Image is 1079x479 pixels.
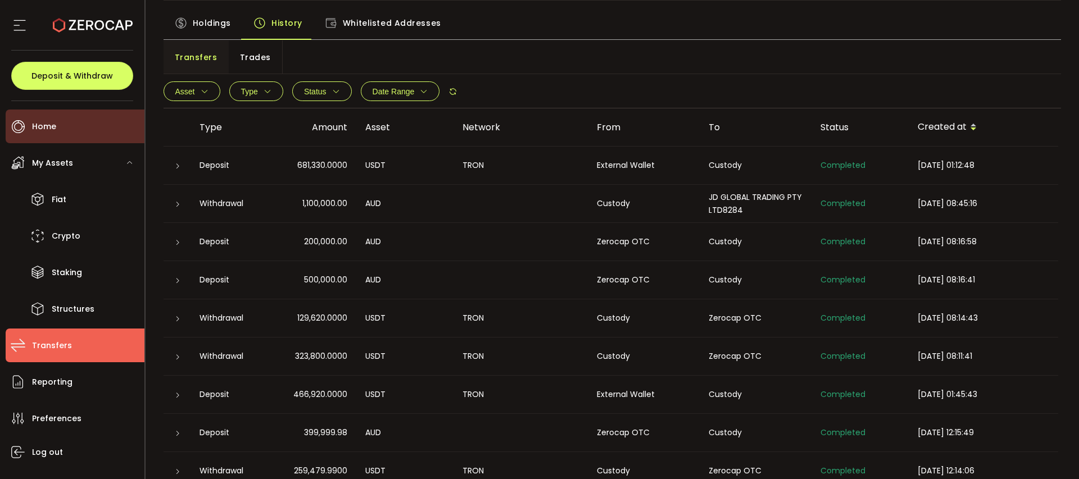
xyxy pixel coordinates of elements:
[356,159,454,172] div: USDT
[700,159,811,172] div: Custody
[918,312,978,323] span: [DATE] 08:14:43
[700,312,811,325] div: Zerocap OTC
[191,426,267,439] div: Deposit
[356,426,454,439] div: AUD
[32,444,63,460] span: Log out
[588,159,700,172] div: External Wallet
[820,312,865,323] span: Completed
[191,121,267,134] div: Type
[343,12,441,34] span: Whitelisted Addresses
[700,235,811,248] div: Custody
[297,159,347,172] span: 681,330.0000
[700,350,811,363] div: Zerocap OTC
[191,350,267,363] div: Withdrawal
[918,465,974,476] span: [DATE] 12:14:06
[31,72,113,80] span: Deposit & Withdraw
[454,159,588,172] div: TRON
[356,273,454,286] div: AUD
[191,197,267,210] div: Withdrawal
[267,121,356,134] div: Amount
[175,46,217,69] span: Transfers
[918,274,975,285] span: [DATE] 08:16:41
[909,118,1058,137] div: Created at
[700,426,811,439] div: Custody
[918,427,974,438] span: [DATE] 12:15:49
[820,236,865,247] span: Completed
[700,273,811,286] div: Custody
[588,426,700,439] div: Zerocap OTC
[304,87,327,96] span: Status
[588,273,700,286] div: Zerocap OTC
[191,273,267,286] div: Deposit
[700,388,811,401] div: Custody
[52,264,82,281] span: Staking
[295,350,347,363] span: 323,800.0000
[356,464,454,477] div: USDT
[454,350,588,363] div: TRON
[164,81,220,101] button: Asset
[918,159,974,171] span: [DATE] 01:12:48
[945,358,1079,479] iframe: Chat Widget
[52,301,94,317] span: Structures
[191,464,267,477] div: Withdrawal
[918,236,977,247] span: [DATE] 08:16:58
[229,81,283,101] button: Type
[820,389,865,400] span: Completed
[700,464,811,477] div: Zerocap OTC
[32,155,73,171] span: My Assets
[356,197,454,210] div: AUD
[32,118,56,135] span: Home
[302,197,347,210] span: 1,100,000.00
[588,121,700,134] div: From
[918,389,977,400] span: [DATE] 01:45:43
[193,12,231,34] span: Holdings
[32,410,81,427] span: Preferences
[361,81,440,101] button: Date Range
[820,198,865,209] span: Completed
[32,374,72,390] span: Reporting
[356,388,454,401] div: USDT
[293,388,347,401] span: 466,920.0000
[454,464,588,477] div: TRON
[52,228,80,244] span: Crypto
[811,121,909,134] div: Status
[588,388,700,401] div: External Wallet
[820,427,865,438] span: Completed
[294,464,347,477] span: 259,479.9900
[241,87,258,96] span: Type
[454,121,588,134] div: Network
[700,121,811,134] div: To
[588,312,700,325] div: Custody
[588,197,700,210] div: Custody
[11,62,133,90] button: Deposit & Withdraw
[52,191,66,208] span: Fiat
[191,235,267,248] div: Deposit
[292,81,352,101] button: Status
[820,274,865,285] span: Completed
[191,312,267,325] div: Withdrawal
[271,12,302,34] span: History
[356,312,454,325] div: USDT
[820,159,865,171] span: Completed
[373,87,415,96] span: Date Range
[588,235,700,248] div: Zerocap OTC
[175,87,195,96] span: Asset
[304,235,347,248] span: 200,000.00
[304,426,347,439] span: 399,999.98
[820,350,865,362] span: Completed
[356,235,454,248] div: AUD
[454,388,588,401] div: TRON
[32,337,72,354] span: Transfers
[820,465,865,476] span: Completed
[918,350,972,362] span: [DATE] 08:11:41
[454,312,588,325] div: TRON
[588,350,700,363] div: Custody
[356,350,454,363] div: USDT
[356,121,454,134] div: Asset
[191,159,267,172] div: Deposit
[945,358,1079,479] div: 聊天小组件
[588,464,700,477] div: Custody
[700,191,811,217] div: JD GLOBAL TRADING PTY LTD8284
[304,273,347,286] span: 500,000.00
[240,46,271,69] span: Trades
